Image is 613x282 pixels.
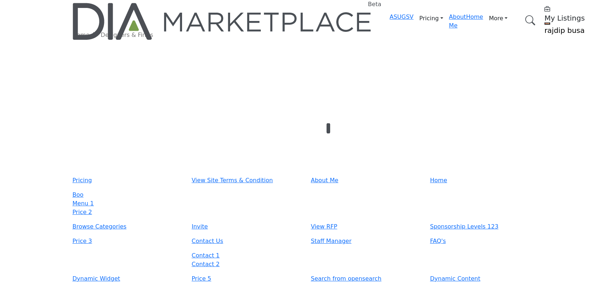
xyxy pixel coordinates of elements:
[311,237,422,245] a: Staff Manager
[430,222,541,231] a: Sponsorship Levels 123
[390,13,414,20] a: ASUGSV
[192,222,302,231] a: Invite
[430,176,541,185] a: Home
[518,11,540,30] a: Search
[430,237,541,245] a: FAQ's
[466,13,483,20] a: Home
[192,252,220,259] a: Contact 1
[449,13,466,29] a: About Me
[311,176,422,185] a: About Me
[73,209,92,215] a: Price 2
[368,1,381,8] h6: Beta
[311,222,422,231] a: View RFP
[192,176,302,185] a: View Site Terms & Condition
[192,261,220,268] a: Contact 2
[73,3,372,40] a: Beta
[73,3,372,40] img: Site Logo
[483,13,513,24] a: More
[73,200,94,207] a: Menu 1
[73,237,183,245] a: Price 3
[73,176,183,185] a: Pricing
[414,13,449,24] a: Pricing
[544,22,550,25] button: Show hide supplier dropdown
[73,191,84,198] a: Boo
[192,237,302,245] a: Contact Us
[73,222,183,231] a: Browse Categories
